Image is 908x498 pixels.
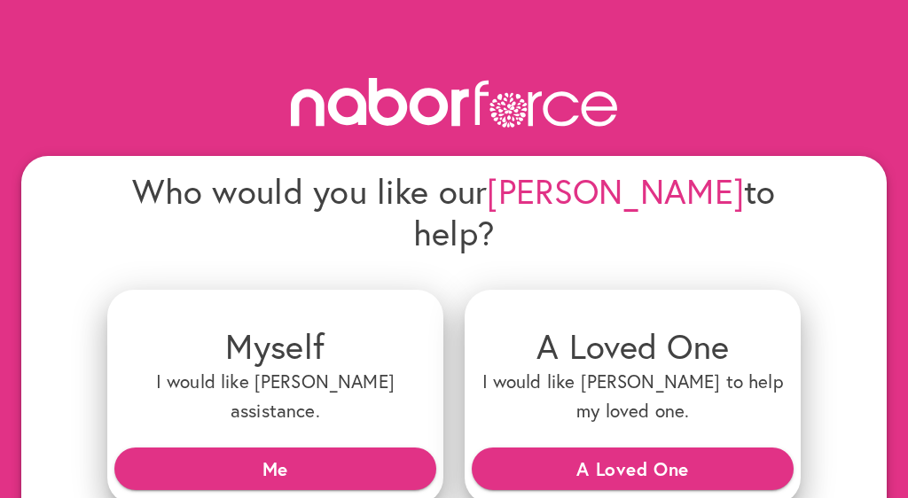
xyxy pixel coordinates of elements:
h4: A Loved One [479,325,787,367]
button: A Loved One [472,447,794,490]
h6: I would like [PERSON_NAME] to help my loved one. [479,367,787,426]
h4: Myself [121,325,429,367]
span: Me [129,453,422,485]
span: A Loved One [486,453,779,485]
h6: I would like [PERSON_NAME] assistance. [121,367,429,426]
h4: Who would you like our to help? [107,170,802,254]
button: Me [114,447,436,490]
span: [PERSON_NAME] [487,168,744,214]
